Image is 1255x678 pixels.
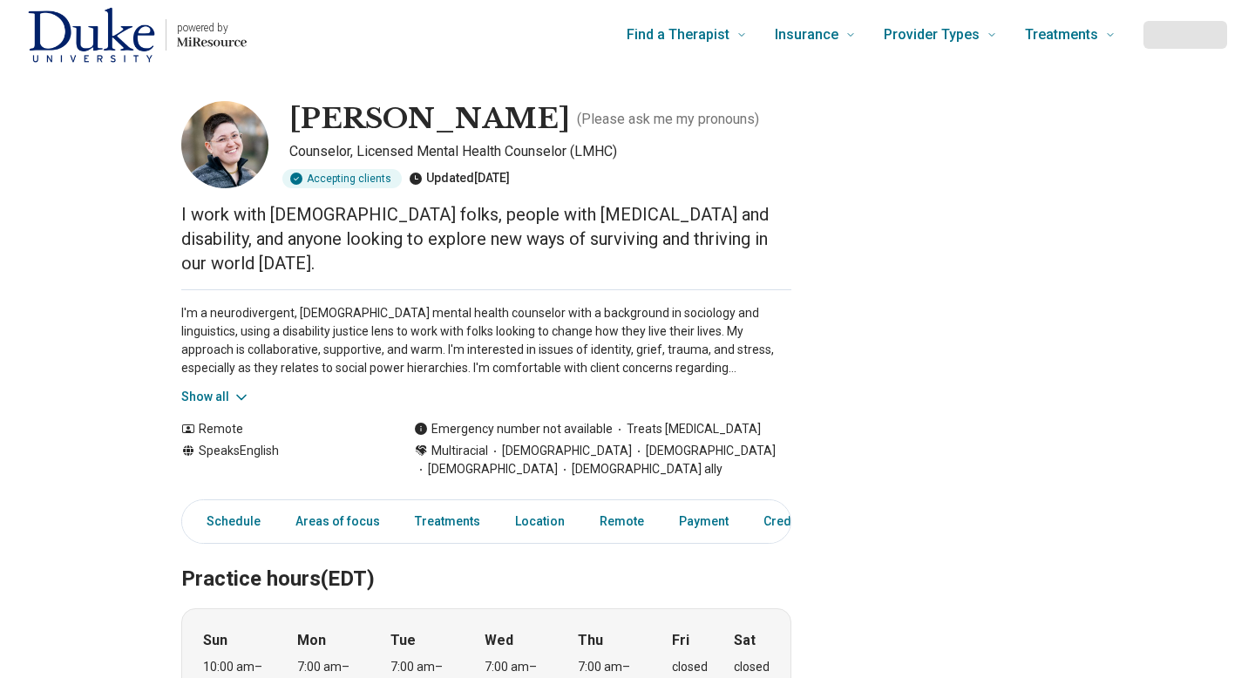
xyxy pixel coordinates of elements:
div: Remote [181,420,379,438]
a: Credentials [753,504,840,539]
span: Treatments [1025,23,1098,47]
a: Remote [589,504,655,539]
div: closed [734,658,770,676]
span: [DEMOGRAPHIC_DATA] [632,442,776,460]
span: [DEMOGRAPHIC_DATA] [488,442,632,460]
p: ( Please ask me my pronouns ) [577,109,759,130]
span: [DEMOGRAPHIC_DATA] ally [558,460,722,478]
strong: Sat [734,630,756,651]
h2: Practice hours (EDT) [181,523,791,594]
div: Accepting clients [282,169,402,188]
span: Find a Therapist [627,23,729,47]
p: I'm a neurodivergent, [DEMOGRAPHIC_DATA] mental health counselor with a background in sociology a... [181,304,791,377]
span: Provider Types [884,23,980,47]
img: Donna Supple, Counselor [181,101,268,188]
span: Multiracial [431,442,488,460]
a: Payment [668,504,739,539]
div: Updated [DATE] [409,169,510,188]
span: Treats [MEDICAL_DATA] [613,420,761,438]
div: closed [672,658,708,676]
strong: Mon [297,630,326,651]
div: Emergency number not available [414,420,613,438]
a: Schedule [186,504,271,539]
strong: Thu [578,630,603,651]
strong: Sun [203,630,227,651]
a: Areas of focus [285,504,390,539]
h1: [PERSON_NAME] [289,101,570,138]
button: Show all [181,388,250,406]
strong: Fri [672,630,689,651]
strong: Wed [485,630,513,651]
a: Treatments [404,504,491,539]
strong: Tue [390,630,416,651]
span: Insurance [775,23,838,47]
div: Speaks English [181,442,379,478]
p: I work with [DEMOGRAPHIC_DATA] folks, people with [MEDICAL_DATA] and disability, and anyone looki... [181,202,791,275]
a: Location [505,504,575,539]
p: powered by [177,21,247,35]
p: Counselor, Licensed Mental Health Counselor (LMHC) [289,141,791,162]
a: Home page [28,7,247,63]
span: [DEMOGRAPHIC_DATA] [414,460,558,478]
